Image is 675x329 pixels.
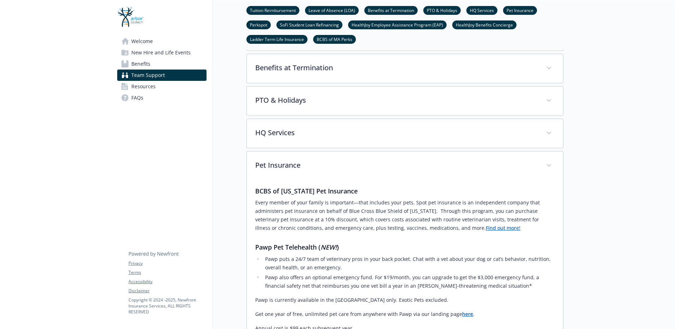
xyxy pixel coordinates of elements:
p: Copyright © 2024 - 2025 , Newfront Insurance Services, ALL RIGHTS RESERVED [129,297,206,315]
a: Accessibility [129,279,206,285]
a: HQ Services [466,7,497,13]
a: Disclaimer [129,288,206,294]
h3: Pawp Pet Telehealth ( ) [255,242,555,252]
span: Resources [131,81,156,92]
a: here [462,311,473,317]
a: PTO & Holidays [423,7,461,13]
h3: BCBS of [US_STATE] Pet Insurance [255,186,555,196]
a: SoFi Student Loan Refinancing [276,21,342,28]
li: Pawp puts a 24/7 team of veterinary pros in your back pocket. Chat with a vet about your dog or c... [263,255,555,272]
a: Leave of Absence (LOA) [305,7,359,13]
p: Pet Insurance [255,160,538,171]
div: PTO & Holidays [247,86,563,115]
span: FAQs [131,92,143,103]
span: Welcome [131,36,153,47]
a: Benefits [117,58,207,70]
a: Tuition Reimbursement [246,7,299,13]
a: HealthJoy Benefits Concierge [452,21,516,28]
a: Pet Insurance [503,7,537,13]
p: Every member of your family is important—that includes your pets. Spot pet insurance is an indepe... [255,198,555,232]
a: New Hire and Life Events [117,47,207,58]
li: Pawp also offers an optional emergency fund. For $19/month, you can upgrade to get the $3,000 eme... [263,273,555,290]
a: FAQs [117,92,207,103]
div: Benefits at Termination [247,54,563,83]
em: NEW! [321,243,337,251]
div: Pet Insurance [247,151,563,180]
p: Pawp is currently available in the [GEOGRAPHIC_DATA] only.​ Exotic Pets excluded. [255,296,555,304]
a: Find out more! [486,225,520,231]
a: Resources [117,81,207,92]
a: Welcome [117,36,207,47]
span: Team Support [131,70,165,81]
div: HQ Services [247,119,563,148]
span: Benefits [131,58,150,70]
a: Terms [129,269,206,276]
a: BCBS of MA Perks [313,36,356,42]
a: HealthJoy Employee Assistance Program (EAP) [348,21,447,28]
a: Privacy [129,260,206,267]
p: Benefits at Termination [255,62,538,73]
a: Ladder Term Life Insurance [246,36,307,42]
a: Perkspot [246,21,271,28]
p: PTO & Holidays [255,95,538,106]
a: Benefits at Termination [364,7,418,13]
a: Team Support [117,70,207,81]
span: New Hire and Life Events [131,47,191,58]
p: HQ Services [255,127,538,138]
p: Get one year of free, unlimited pet care from anywhere with Pawp via our landing page . ​ [255,310,555,318]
